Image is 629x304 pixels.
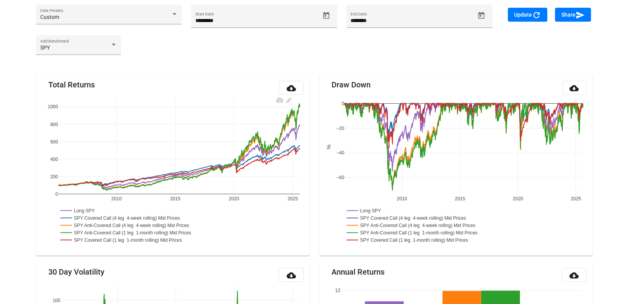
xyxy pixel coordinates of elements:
mat-icon: send [576,10,585,20]
mat-icon: cloud_download [570,84,579,93]
mat-icon: refresh [532,10,541,20]
mat-card-title: Annual Returns [332,268,385,276]
button: Update [508,8,547,22]
mat-card-title: Draw Down [332,81,371,89]
span: Custom [40,14,59,20]
button: Open calendar [475,9,488,22]
mat-icon: cloud_download [287,271,296,280]
mat-card-title: Total Returns [48,81,95,89]
button: Share [555,8,591,22]
span: Update [514,12,541,18]
span: SPY [40,44,50,51]
mat-icon: cloud_download [287,84,296,93]
mat-icon: cloud_download [570,271,579,280]
button: Open calendar [320,9,333,22]
mat-card-title: 30 Day Volatility [48,268,104,276]
span: Share [561,12,585,18]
